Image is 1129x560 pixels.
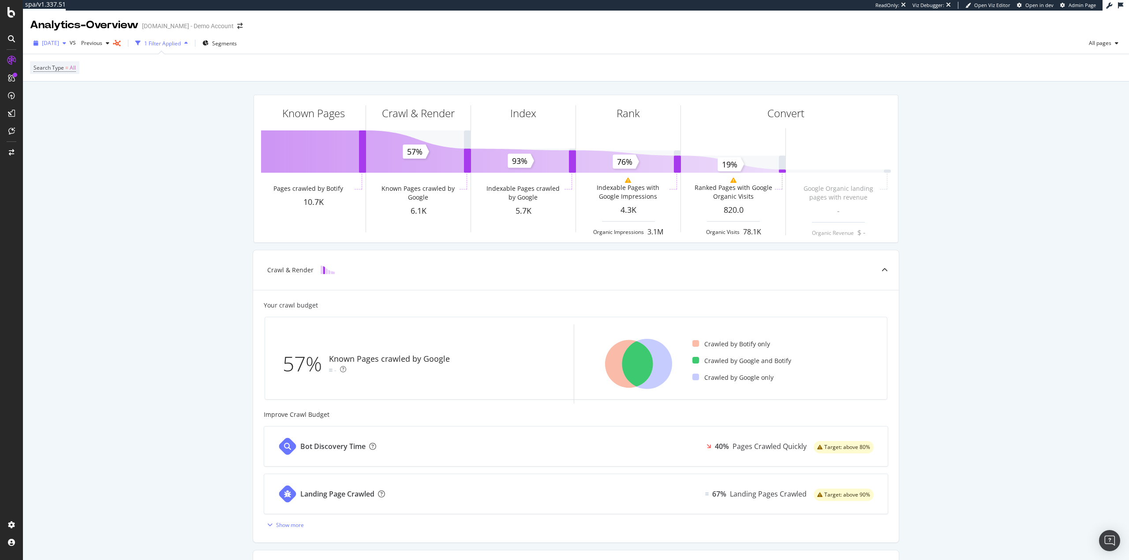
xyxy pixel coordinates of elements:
div: 1 Filter Applied [144,40,181,47]
div: 5.7K [471,205,576,217]
span: vs [70,38,78,47]
a: Bot Discovery Time40%Pages Crawled Quicklywarning label [264,426,888,467]
div: Analytics - Overview [30,18,138,33]
button: All pages [1085,36,1122,50]
span: Segments [212,40,237,47]
div: Known Pages crawled by Google [329,353,450,365]
span: Search Type [34,64,64,71]
div: Indexable Pages crawled by Google [483,184,562,202]
div: warning label [814,441,874,453]
span: 2025 Sep. 29th [42,39,59,47]
div: Indexable Pages with Google Impressions [588,183,667,201]
div: warning label [814,489,874,501]
div: arrow-right-arrow-left [237,23,243,29]
div: Crawl & Render [382,106,455,121]
div: Pages crawled by Botify [273,184,343,193]
span: Open Viz Editor [974,2,1010,8]
a: Open Viz Editor [965,2,1010,9]
a: Admin Page [1060,2,1096,9]
div: Show more [276,521,304,529]
div: Known Pages crawled by Google [378,184,457,202]
span: Admin Page [1069,2,1096,8]
span: Target: above 80% [824,445,870,450]
div: 40% [715,441,729,452]
span: Open in dev [1025,2,1054,8]
span: All pages [1085,39,1111,47]
a: Open in dev [1017,2,1054,9]
button: Segments [199,36,240,50]
button: 1 Filter Applied [132,36,191,50]
div: Known Pages [282,106,345,121]
div: - [334,366,336,375]
span: Previous [78,39,102,47]
div: Improve Crawl Budget [264,410,888,419]
button: Show more [264,518,304,532]
div: Pages Crawled Quickly [733,441,807,452]
div: Crawled by Google and Botify [692,356,791,365]
img: Equal [329,369,333,371]
div: Crawled by Google only [692,373,774,382]
div: Your crawl budget [264,301,318,310]
span: Target: above 90% [824,492,870,497]
div: ReadOnly: [875,2,899,9]
div: Open Intercom Messenger [1099,530,1120,551]
div: Viz Debugger: [912,2,944,9]
button: Previous [78,36,113,50]
div: Rank [617,106,640,121]
div: Crawl & Render [267,266,314,274]
div: Organic Impressions [593,228,644,236]
img: Equal [705,493,709,495]
div: [DOMAIN_NAME] - Demo Account [142,22,234,30]
div: 3.1M [647,227,663,237]
a: Landing Page CrawledEqual67%Landing Pages Crawledwarning label [264,474,888,514]
div: Crawled by Botify only [692,340,770,349]
span: = [65,64,68,71]
div: 57% [283,349,329,378]
div: 67% [712,489,726,499]
div: Landing Pages Crawled [730,489,807,499]
div: 4.3K [576,204,680,216]
div: Index [510,106,536,121]
img: block-icon [321,266,335,274]
span: All [70,62,76,74]
div: Landing Page Crawled [300,489,374,499]
div: 6.1K [366,205,471,217]
div: Bot Discovery Time [300,441,366,452]
div: 10.7K [261,197,366,208]
button: [DATE] [30,36,70,50]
